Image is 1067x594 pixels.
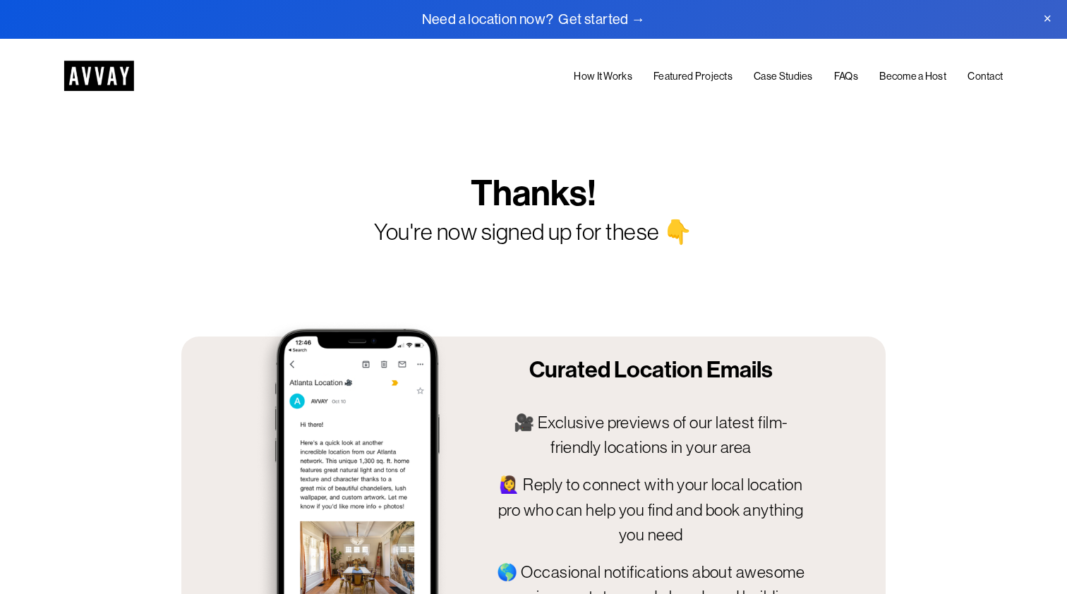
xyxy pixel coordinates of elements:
[495,473,808,547] p: 🙋‍♀️ Reply to connect with your local location pro who can help you find and book anything you need
[64,61,134,91] img: AVVAY - The First Nationwide Location Scouting Co.
[967,68,1003,85] a: Contact
[754,68,812,85] a: Case Studies
[879,68,946,85] a: Become a Host
[495,411,808,460] p: 🎥 Exclusive previews of our latest film-friendly locations in your area
[495,356,808,385] h2: Curated Location Emails
[653,68,733,85] a: Featured Projects
[574,68,632,85] a: How It Works
[338,172,729,215] h1: Thanks!
[834,68,858,85] a: FAQs
[299,215,768,250] p: You're now signed up for these 👇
